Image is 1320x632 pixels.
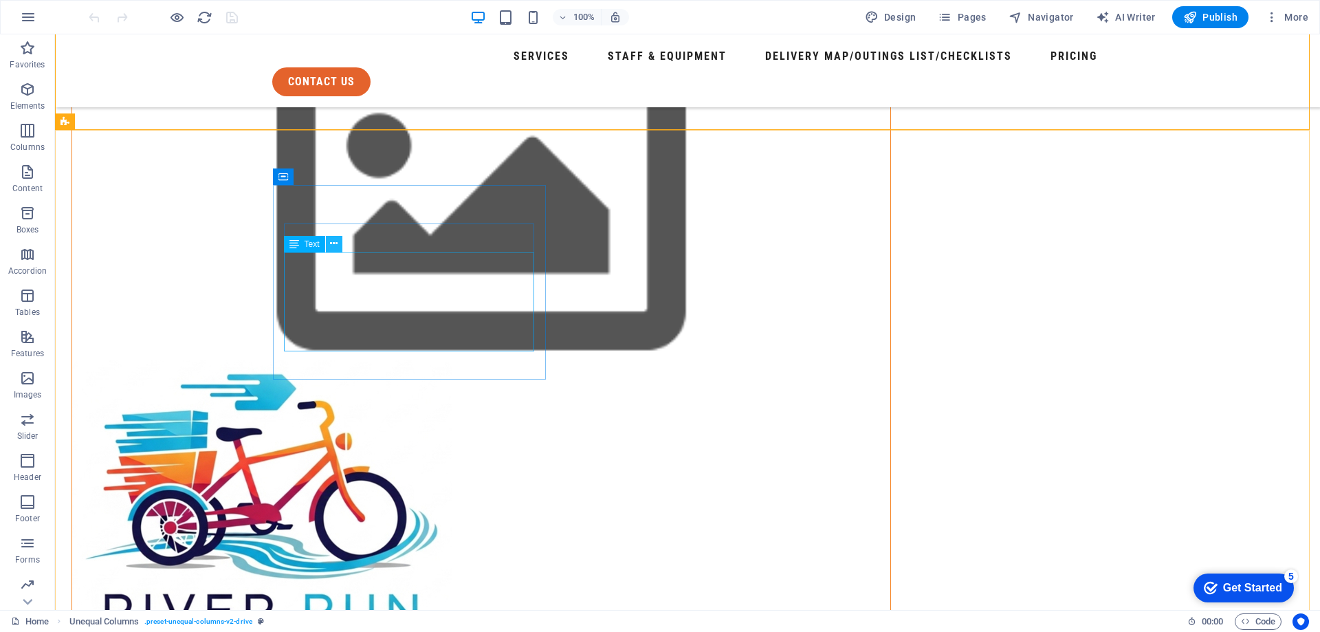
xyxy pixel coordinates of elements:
[11,348,44,359] p: Features
[11,7,111,36] div: Get Started 5 items remaining, 0% complete
[1096,10,1156,24] span: AI Writer
[10,59,45,70] p: Favorites
[102,3,115,17] div: 5
[938,10,986,24] span: Pages
[15,307,40,318] p: Tables
[69,613,139,630] span: Click to select. Double-click to edit
[859,6,922,28] div: Design (Ctrl+Alt+Y)
[1009,10,1074,24] span: Navigator
[10,142,45,153] p: Columns
[8,265,47,276] p: Accordion
[69,613,264,630] nav: breadcrumb
[15,554,40,565] p: Forms
[932,6,991,28] button: Pages
[1172,6,1248,28] button: Publish
[865,10,916,24] span: Design
[859,6,922,28] button: Design
[17,431,38,442] p: Slider
[10,100,45,111] p: Elements
[1183,10,1237,24] span: Publish
[196,9,212,25] button: reload
[1211,616,1213,626] span: :
[1241,613,1275,630] span: Code
[1090,6,1161,28] button: AI Writer
[1265,10,1308,24] span: More
[1235,613,1281,630] button: Code
[12,183,43,194] p: Content
[1292,613,1309,630] button: Usercentrics
[573,9,595,25] h6: 100%
[1259,6,1314,28] button: More
[168,9,185,25] button: Click here to leave preview mode and continue editing
[305,240,320,248] span: Text
[14,472,41,483] p: Header
[553,9,602,25] button: 100%
[609,11,621,23] i: On resize automatically adjust zoom level to fit chosen device.
[1202,613,1223,630] span: 00 00
[197,10,212,25] i: Reload page
[14,389,42,400] p: Images
[16,224,39,235] p: Boxes
[11,613,49,630] a: Click to cancel selection. Double-click to open Pages
[41,15,100,28] div: Get Started
[15,513,40,524] p: Footer
[1003,6,1079,28] button: Navigator
[1187,613,1224,630] h6: Session time
[144,613,252,630] span: . preset-unequal-columns-v2-drive
[258,618,264,625] i: This element is a customizable preset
